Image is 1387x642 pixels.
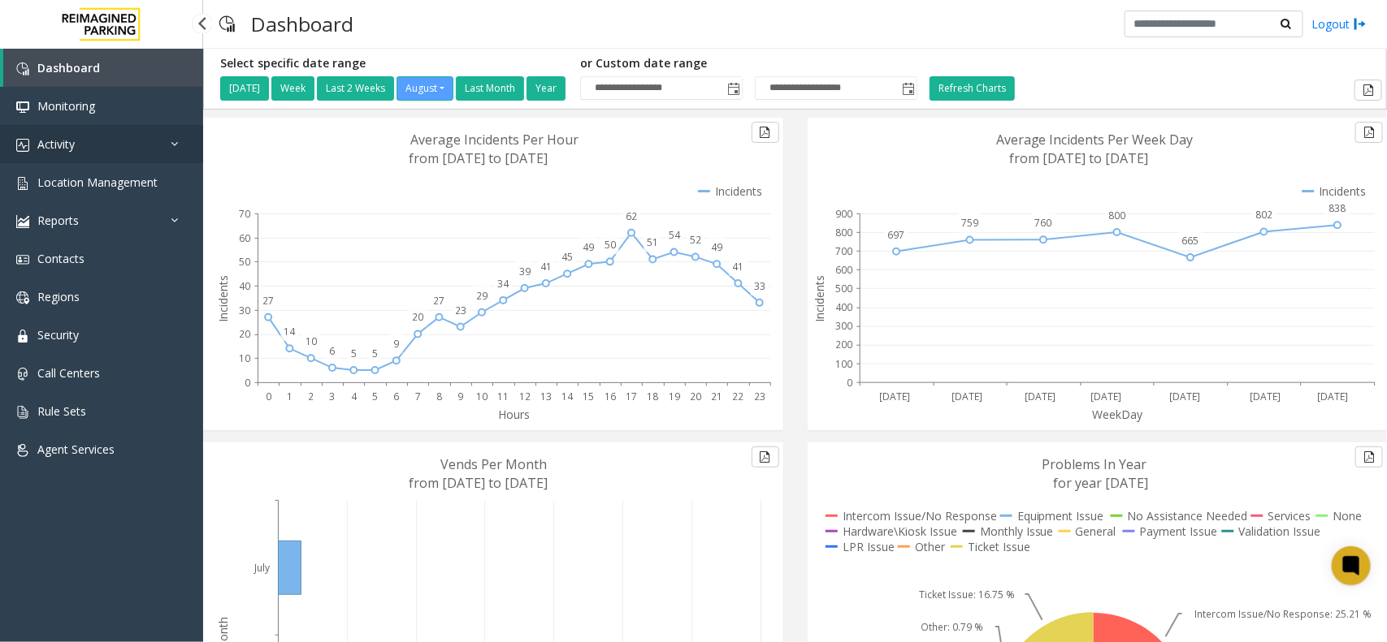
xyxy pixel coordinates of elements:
span: Agent Services [37,442,115,457]
text: 29 [476,289,488,303]
text: 500 [835,282,852,295]
button: Export to pdf [752,446,779,467]
text: 838 [1329,201,1346,215]
text: 10 [239,351,250,365]
text: 10 [306,334,317,348]
text: 21 [711,390,722,403]
text: 12 [519,390,531,403]
text: 600 [835,263,852,277]
span: Toggle popup [724,77,742,100]
text: 8 [436,390,442,403]
span: Regions [37,289,80,304]
text: 49 [711,240,722,254]
text: 14 [561,390,574,403]
text: 41 [540,260,552,274]
text: 23 [754,390,765,403]
text: 800 [1108,209,1125,222]
text: 20 [690,390,701,403]
text: Average Incidents Per Week Day [996,131,1194,149]
text: 1 [287,390,293,403]
button: Export to pdf [1355,446,1383,467]
text: 0 [245,376,250,390]
text: 3 [330,390,336,403]
text: from [DATE] to [DATE] [1009,149,1148,167]
text: 5 [351,347,357,360]
text: 18 [647,390,658,403]
text: 40 [239,279,250,293]
span: Activity [37,136,75,152]
text: 16 [605,390,616,403]
img: 'icon' [16,444,29,457]
button: Year [527,76,566,101]
img: pageIcon [219,4,235,44]
img: 'icon' [16,101,29,114]
text: 60 [239,231,250,245]
text: [DATE] [951,390,982,403]
img: 'icon' [16,330,29,343]
text: Incidents [812,275,827,322]
button: Export to pdf [1355,122,1383,143]
h5: Select specific date range [220,57,568,71]
span: Rule Sets [37,403,86,419]
text: 4 [351,390,358,403]
span: Reports [37,213,79,228]
text: 759 [961,217,978,231]
text: 23 [455,304,466,317]
text: 9 [457,390,463,403]
span: Dashboard [37,60,100,75]
text: WeekDay [1093,407,1144,422]
text: 15 [583,390,595,403]
text: July [253,561,270,575]
text: 41 [733,260,744,274]
h3: Dashboard [243,4,362,44]
button: Refresh Charts [930,76,1015,101]
text: Intercom Issue/No Response: 25.21 % [1194,607,1372,621]
img: 'icon' [16,253,29,266]
span: Contacts [37,251,85,266]
text: [DATE] [1317,390,1348,403]
text: 50 [605,238,616,252]
text: 30 [239,304,250,317]
text: [DATE] [1169,390,1200,403]
text: 800 [835,226,852,239]
button: Week [271,76,314,101]
img: 'icon' [16,406,29,419]
text: 20 [412,311,423,325]
text: 19 [669,390,680,403]
button: Last 2 Weeks [317,76,394,101]
text: 9 [393,337,399,351]
text: 51 [647,235,658,249]
button: Export to pdf [752,122,779,143]
text: 0 [266,390,271,403]
span: Call Centers [37,365,100,381]
text: 100 [835,357,852,371]
text: 62 [626,209,637,223]
text: 17 [626,390,637,403]
text: 300 [835,320,852,334]
h5: or Custom date range [580,57,917,71]
button: [DATE] [220,76,269,101]
text: [DATE] [1090,390,1121,403]
text: from [DATE] to [DATE] [410,149,548,167]
text: 13 [540,390,552,403]
text: 400 [835,301,852,315]
text: 22 [733,390,744,403]
span: Monitoring [37,98,95,114]
text: 2 [308,390,314,403]
text: 700 [835,244,852,258]
text: 900 [835,207,852,221]
text: 14 [284,325,296,338]
img: 'icon' [16,177,29,190]
text: 52 [690,233,701,247]
text: 802 [1255,209,1272,222]
text: 33 [754,279,765,293]
text: 34 [497,277,509,291]
text: 200 [835,338,852,352]
img: 'icon' [16,291,29,304]
text: 5 [372,390,378,403]
text: 39 [519,265,531,278]
text: 49 [583,240,595,254]
text: Ticket Issue: 16.75 % [919,588,1015,601]
text: from [DATE] to [DATE] [410,474,548,492]
text: 70 [239,207,250,221]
